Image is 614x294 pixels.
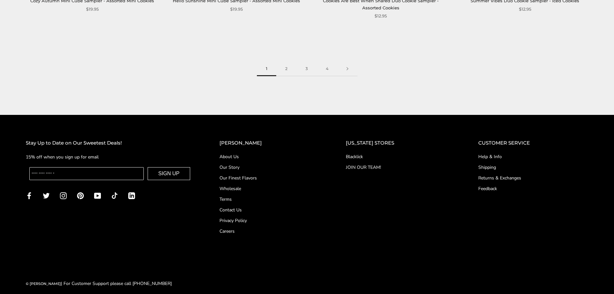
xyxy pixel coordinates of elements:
[219,228,320,235] a: Careers
[219,196,320,203] a: Terms
[26,153,194,161] p: 15% off when you sign up for email
[346,153,453,160] a: Blacklick
[478,185,588,192] a: Feedback
[29,167,144,180] input: Enter your email
[346,139,453,147] h2: [US_STATE] STORES
[60,191,67,199] a: Instagram
[317,62,337,76] a: 4
[219,185,320,192] a: Wholesale
[94,191,101,199] a: YouTube
[219,175,320,181] a: Our Finest Flavors
[26,280,172,287] div: | For Customer Support please call [PHONE_NUMBER]
[77,191,84,199] a: Pinterest
[478,175,588,181] a: Returns & Exchanges
[148,167,190,180] button: SIGN UP
[375,13,387,19] span: $12.95
[230,6,243,13] span: $19.95
[219,217,320,224] a: Privacy Policy
[478,164,588,171] a: Shipping
[478,153,588,160] a: Help & Info
[276,62,297,76] a: 2
[219,207,320,213] a: Contact Us
[519,6,531,13] span: $12.95
[5,269,67,289] iframe: Sign Up via Text for Offers
[346,164,453,171] a: JOIN OUR TEAM!
[219,153,320,160] a: About Us
[257,62,276,76] span: 1
[219,164,320,171] a: Our Story
[219,139,320,147] h2: [PERSON_NAME]
[43,191,50,199] a: Twitter
[128,191,135,199] a: LinkedIn
[26,191,33,199] a: Facebook
[297,62,317,76] a: 3
[337,62,357,76] a: Next page
[111,191,118,199] a: TikTok
[26,139,194,147] h2: Stay Up to Date on Our Sweetest Deals!
[478,139,588,147] h2: CUSTOMER SERVICE
[86,6,99,13] span: $19.95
